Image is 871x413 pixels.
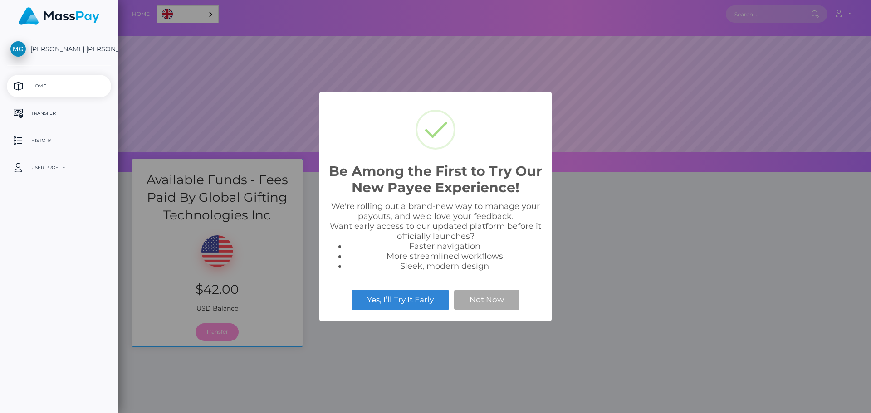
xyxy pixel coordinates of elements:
[10,134,108,147] p: History
[10,161,108,175] p: User Profile
[7,45,111,53] span: [PERSON_NAME] [PERSON_NAME]
[347,261,543,271] li: Sleek, modern design
[454,290,519,310] button: Not Now
[347,251,543,261] li: More streamlined workflows
[10,79,108,93] p: Home
[352,290,449,310] button: Yes, I’ll Try It Early
[347,241,543,251] li: Faster navigation
[10,107,108,120] p: Transfer
[19,7,99,25] img: MassPay
[328,163,543,196] h2: Be Among the First to Try Our New Payee Experience!
[328,201,543,271] div: We're rolling out a brand-new way to manage your payouts, and we’d love your feedback. Want early...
